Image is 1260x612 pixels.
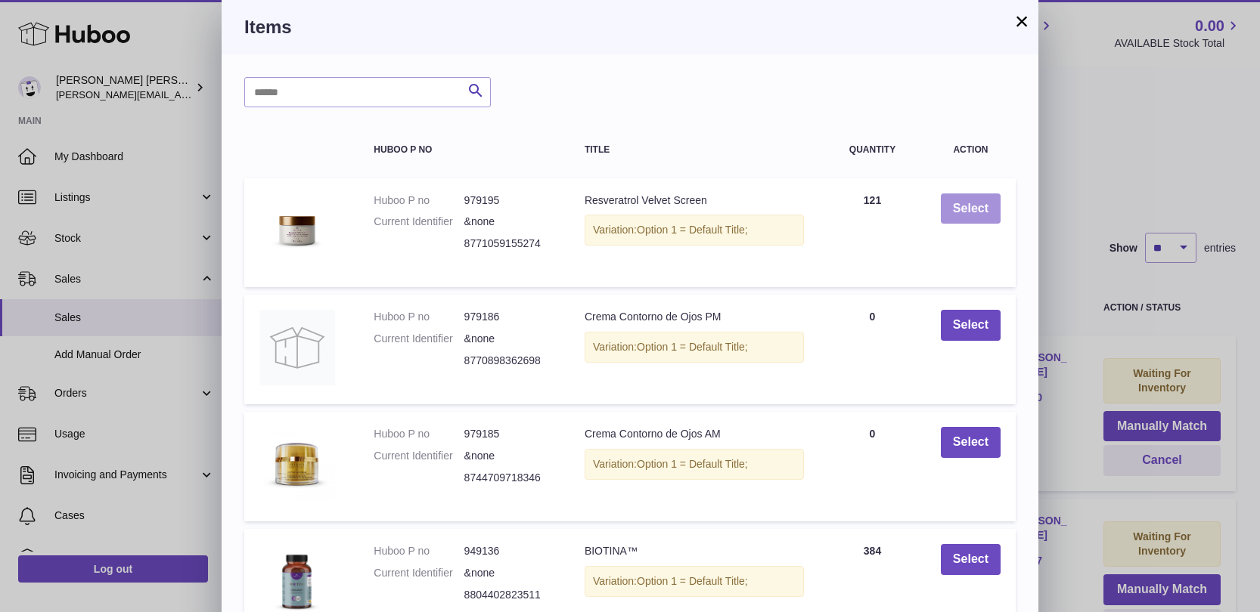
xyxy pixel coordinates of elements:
th: Action [926,130,1016,170]
div: Crema Contorno de Ojos AM [585,427,804,441]
span: Option 1 = Default Title; [637,341,748,353]
dt: Huboo P no [374,544,464,558]
th: Huboo P no [358,130,569,170]
div: Variation: [585,566,804,597]
h3: Items [244,15,1016,39]
dd: &none [464,332,554,346]
dt: Huboo P no [374,193,464,208]
td: 0 [819,412,926,521]
th: Quantity [819,130,926,170]
img: Crema Contorno de Ojos AM [259,427,335,502]
dd: 949136 [464,544,554,558]
div: Crema Contorno de Ojos PM [585,310,804,324]
dd: 8771059155274 [464,236,554,251]
dt: Huboo P no [374,427,464,441]
dt: Current Identifier [374,215,464,229]
dd: 8744709718346 [464,471,554,485]
dt: Current Identifier [374,566,464,580]
img: Crema Contorno de Ojos PM [259,310,335,385]
dd: 979186 [464,310,554,324]
dd: &none [464,566,554,580]
dd: 979185 [464,427,554,441]
button: Select [941,544,1001,575]
td: 121 [819,178,926,288]
span: Option 1 = Default Title; [637,575,748,587]
th: Title [569,130,819,170]
div: Resveratrol Velvet Screen [585,193,804,208]
dd: &none [464,215,554,229]
dd: 8770898362698 [464,354,554,368]
dt: Huboo P no [374,310,464,324]
button: Select [941,427,1001,458]
dd: &none [464,449,554,463]
button: × [1013,12,1031,30]
dd: 8804402823511 [464,588,554,602]
span: Option 1 = Default Title; [637,224,748,236]
td: 0 [819,295,926,404]
div: BIOTINA™ [585,544,804,558]
img: Resveratrol Velvet Screen [259,193,335,269]
button: Select [941,193,1001,224]
dt: Current Identifier [374,449,464,463]
div: Variation: [585,449,804,480]
dt: Current Identifier [374,332,464,346]
div: Variation: [585,332,804,363]
button: Select [941,310,1001,341]
dd: 979195 [464,193,554,208]
span: Option 1 = Default Title; [637,458,748,470]
div: Variation: [585,215,804,246]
